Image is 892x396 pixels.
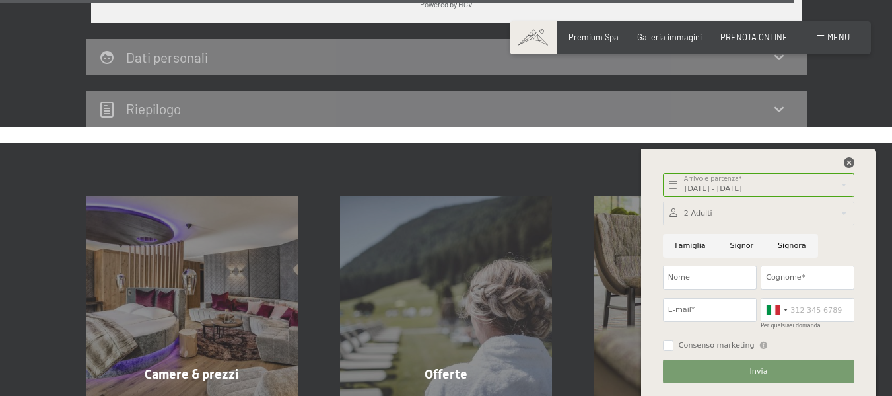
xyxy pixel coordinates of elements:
[425,366,467,382] span: Offerte
[679,340,755,351] span: Consenso marketing
[750,366,768,377] span: Invia
[827,32,850,42] span: Menu
[637,32,702,42] a: Galleria immagini
[126,49,208,65] h2: Dati personali
[126,100,181,117] h2: Riepilogo
[568,32,619,42] a: Premium Spa
[761,299,792,321] div: Italy (Italia): +39
[761,323,821,329] label: Per qualsiasi domanda
[663,360,854,383] button: Invia
[761,298,854,322] input: 312 345 6789
[720,32,788,42] a: PRENOTA ONLINE
[145,366,238,382] span: Camere & prezzi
